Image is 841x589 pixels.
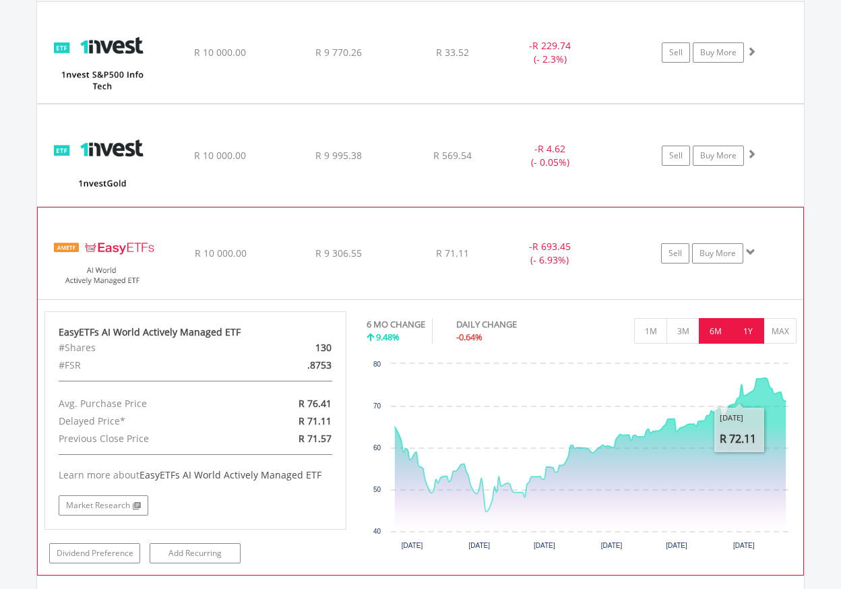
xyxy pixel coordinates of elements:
text: [DATE] [600,542,622,549]
text: 50 [373,486,381,493]
text: [DATE] [468,542,490,549]
button: MAX [764,318,797,344]
div: - (- 0.05%) [499,142,601,169]
img: EQU.ZA.ETFGLD.png [44,121,160,202]
img: EQU.ZA.ETF5IT.png [44,19,160,100]
a: Dividend Preference [49,543,140,563]
text: [DATE] [534,542,555,549]
div: .8753 [244,356,342,374]
span: R 693.45 [532,240,571,253]
a: Sell [662,146,690,166]
img: EQU.ZA.EASYAI.png [44,224,160,296]
text: [DATE] [666,542,687,549]
span: R 71.57 [299,432,332,445]
a: Buy More [693,146,744,166]
div: Chart. Highcharts interactive chart. [367,357,797,559]
text: 80 [373,361,381,368]
div: - (- 6.93%) [499,240,600,267]
div: Delayed Price* [49,412,244,430]
span: R 4.62 [538,142,565,155]
span: -0.64% [456,331,482,343]
span: R 569.54 [433,149,472,162]
div: 6 MO CHANGE [367,318,425,331]
div: Previous Close Price [49,430,244,447]
div: Learn more about [59,468,332,482]
text: 60 [373,444,381,452]
span: 9.48% [376,331,400,343]
div: Avg. Purchase Price [49,395,244,412]
button: 1Y [731,318,764,344]
svg: Interactive chart [367,357,797,559]
a: Sell [661,243,689,263]
text: [DATE] [733,542,754,549]
span: R 10 000.00 [194,149,246,162]
div: DAILY CHANGE [456,318,564,331]
text: 40 [373,528,381,535]
span: R 10 000.00 [195,247,247,259]
a: Market Research [59,495,148,516]
button: 3M [666,318,699,344]
span: R 10 000.00 [194,46,246,59]
span: EasyETFs AI World Actively Managed ETF [139,468,321,481]
div: #Shares [49,339,244,356]
div: EasyETFs AI World Actively Managed ETF [59,325,332,339]
span: R 33.52 [436,46,469,59]
div: - (- 2.3%) [499,39,601,66]
text: [DATE] [401,542,423,549]
a: Sell [662,42,690,63]
button: 6M [699,318,732,344]
div: #FSR [49,356,244,374]
span: R 71.11 [436,247,469,259]
span: R 71.11 [299,414,332,427]
span: R 9 995.38 [315,149,362,162]
button: 1M [634,318,667,344]
span: R 76.41 [299,397,332,410]
span: R 229.74 [532,39,571,52]
a: Buy More [693,42,744,63]
text: 70 [373,402,381,410]
a: Add Recurring [150,543,241,563]
span: R 9 306.55 [315,247,362,259]
div: 130 [244,339,342,356]
span: R 9 770.26 [315,46,362,59]
a: Buy More [692,243,743,263]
